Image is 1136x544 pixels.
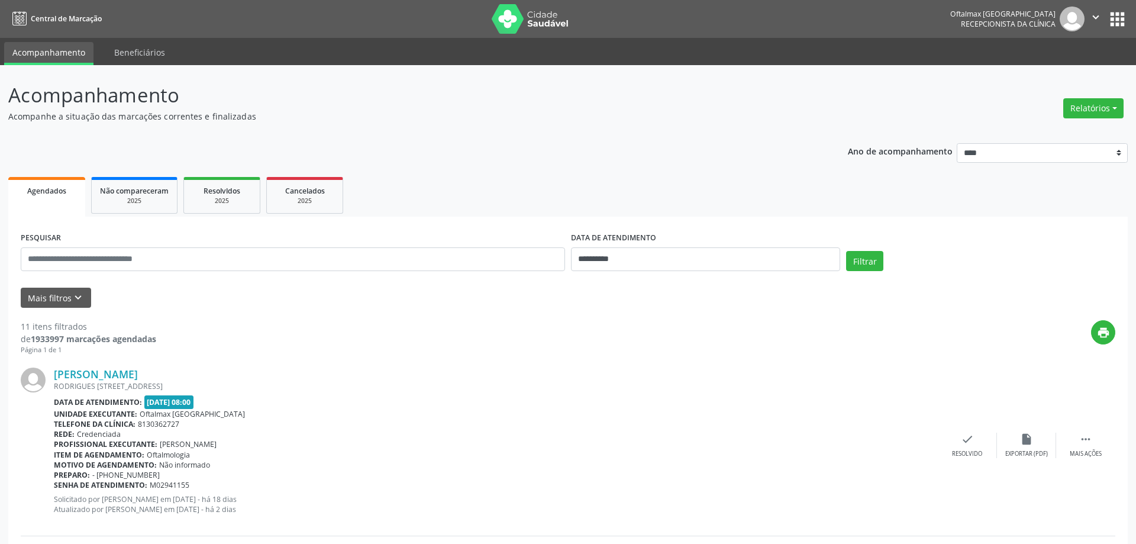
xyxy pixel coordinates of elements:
img: img [21,368,46,392]
span: Recepcionista da clínica [961,19,1056,29]
span: Resolvidos [204,186,240,196]
b: Profissional executante: [54,439,157,449]
div: de [21,333,156,345]
label: PESQUISAR [21,229,61,247]
span: [DATE] 08:00 [144,395,194,409]
span: 8130362727 [138,419,179,429]
span: Credenciada [77,429,121,439]
div: Exportar (PDF) [1005,450,1048,458]
a: Central de Marcação [8,9,102,28]
a: Acompanhamento [4,42,93,65]
strong: 1933997 marcações agendadas [31,333,156,345]
div: Página 1 de 1 [21,345,156,355]
div: 2025 [192,197,251,205]
div: Resolvido [952,450,982,458]
span: [PERSON_NAME] [160,439,217,449]
i:  [1089,11,1102,24]
b: Data de atendimento: [54,397,142,407]
b: Motivo de agendamento: [54,460,157,470]
b: Unidade executante: [54,409,137,419]
i: print [1097,326,1110,339]
span: Não informado [159,460,210,470]
p: Acompanhe a situação das marcações correntes e finalizadas [8,110,792,123]
i:  [1079,433,1092,446]
div: Mais ações [1070,450,1102,458]
b: Rede: [54,429,75,439]
b: Preparo: [54,470,90,480]
b: Item de agendamento: [54,450,144,460]
p: Acompanhamento [8,81,792,110]
a: Beneficiários [106,42,173,63]
div: 11 itens filtrados [21,320,156,333]
p: Solicitado por [PERSON_NAME] em [DATE] - há 18 dias Atualizado por [PERSON_NAME] em [DATE] - há 2... [54,494,938,514]
label: DATA DE ATENDIMENTO [571,229,656,247]
span: Oftalmologia [147,450,190,460]
button: Mais filtroskeyboard_arrow_down [21,288,91,308]
button: apps [1107,9,1128,30]
button:  [1085,7,1107,31]
span: M02941155 [150,480,189,490]
button: Filtrar [846,251,883,271]
span: Cancelados [285,186,325,196]
div: 2025 [275,197,334,205]
b: Senha de atendimento: [54,480,147,490]
i: keyboard_arrow_down [72,291,85,304]
div: 2025 [100,197,169,205]
span: Agendados [27,186,66,196]
a: [PERSON_NAME] [54,368,138,381]
i: insert_drive_file [1020,433,1033,446]
button: print [1091,320,1115,345]
div: Oftalmax [GEOGRAPHIC_DATA] [950,9,1056,19]
button: Relatórios [1063,98,1124,118]
p: Ano de acompanhamento [848,143,953,158]
i: check [961,433,974,446]
div: RODRIGUES [STREET_ADDRESS] [54,381,938,391]
span: Central de Marcação [31,14,102,24]
span: Oftalmax [GEOGRAPHIC_DATA] [140,409,245,419]
img: img [1060,7,1085,31]
b: Telefone da clínica: [54,419,135,429]
span: - [PHONE_NUMBER] [92,470,160,480]
span: Não compareceram [100,186,169,196]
